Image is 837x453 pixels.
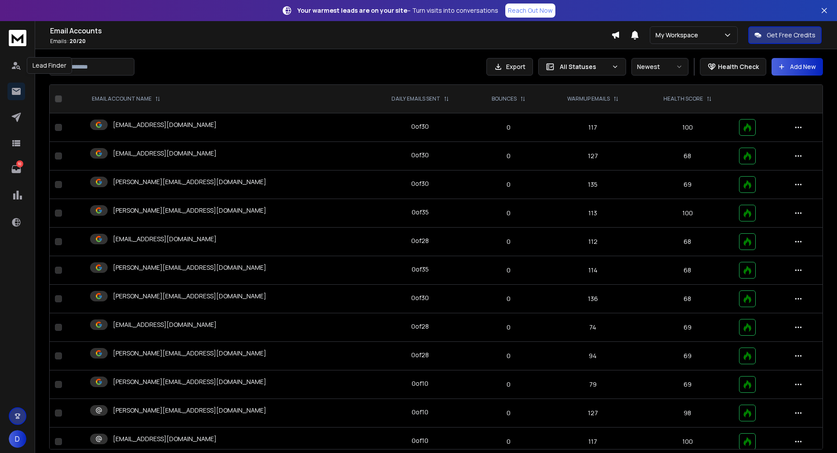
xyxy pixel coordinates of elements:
p: BOUNCES [492,95,517,102]
p: Get Free Credits [767,31,815,40]
td: 94 [544,342,641,370]
td: 69 [641,170,734,199]
p: 0 [478,409,539,417]
h1: Email Accounts [50,25,611,36]
p: [EMAIL_ADDRESS][DOMAIN_NAME] [113,149,217,158]
p: [PERSON_NAME][EMAIL_ADDRESS][DOMAIN_NAME] [113,263,266,272]
p: 0 [478,380,539,389]
td: 135 [544,170,641,199]
p: 0 [478,323,539,332]
td: 127 [544,399,641,428]
td: 127 [544,142,641,170]
p: [PERSON_NAME][EMAIL_ADDRESS][DOMAIN_NAME] [113,406,266,415]
button: D [9,430,26,448]
td: 68 [641,228,734,256]
td: 68 [641,142,734,170]
p: 0 [478,352,539,360]
td: 113 [544,199,641,228]
p: – Turn visits into conversations [297,6,498,15]
div: 0 of 10 [412,379,428,388]
td: 74 [544,313,641,342]
td: 68 [641,285,734,313]
td: 114 [544,256,641,285]
p: 0 [478,209,539,217]
p: 0 [478,237,539,246]
strong: Your warmest leads are on your site [297,6,407,14]
td: 100 [641,113,734,142]
p: 10 [16,160,23,167]
p: All Statuses [560,62,608,71]
div: Lead Finder [27,57,72,74]
div: EMAIL ACCOUNT NAME [92,95,160,102]
p: 0 [478,152,539,160]
button: Add New [772,58,823,76]
div: 0 of 30 [411,294,429,302]
p: HEALTH SCORE [663,95,703,102]
button: Export [486,58,533,76]
td: 69 [641,342,734,370]
p: [EMAIL_ADDRESS][DOMAIN_NAME] [113,235,217,243]
p: [PERSON_NAME][EMAIL_ADDRESS][DOMAIN_NAME] [113,292,266,301]
div: 0 of 10 [412,436,428,445]
p: 0 [478,180,539,189]
p: 0 [478,123,539,132]
td: 68 [641,256,734,285]
p: My Workspace [656,31,702,40]
a: 10 [7,160,25,178]
p: [EMAIL_ADDRESS][DOMAIN_NAME] [113,435,217,443]
p: 0 [478,294,539,303]
div: 0 of 30 [411,179,429,188]
div: 0 of 28 [411,351,429,359]
p: Emails : [50,38,611,45]
td: 98 [641,399,734,428]
p: [EMAIL_ADDRESS][DOMAIN_NAME] [113,120,217,129]
p: [PERSON_NAME][EMAIL_ADDRESS][DOMAIN_NAME] [113,377,266,386]
td: 69 [641,313,734,342]
a: Reach Out Now [505,4,555,18]
p: 0 [478,437,539,446]
div: 0 of 10 [412,408,428,417]
td: 117 [544,113,641,142]
div: 0 of 28 [411,322,429,331]
td: 100 [641,199,734,228]
div: 0 of 30 [411,151,429,159]
p: [PERSON_NAME][EMAIL_ADDRESS][DOMAIN_NAME] [113,206,266,215]
span: 20 / 20 [69,37,86,45]
td: 79 [544,370,641,399]
p: Health Check [718,62,759,71]
div: 0 of 35 [412,265,429,274]
button: Get Free Credits [748,26,822,44]
td: 136 [544,285,641,313]
div: 0 of 28 [411,236,429,245]
p: Reach Out Now [508,6,553,15]
img: logo [9,30,26,46]
p: WARMUP EMAILS [567,95,610,102]
div: 0 of 35 [412,208,429,217]
p: [EMAIL_ADDRESS][DOMAIN_NAME] [113,320,217,329]
div: 0 of 30 [411,122,429,131]
p: 0 [478,266,539,275]
td: 69 [641,370,734,399]
p: [PERSON_NAME][EMAIL_ADDRESS][DOMAIN_NAME] [113,178,266,186]
td: 112 [544,228,641,256]
p: [PERSON_NAME][EMAIL_ADDRESS][DOMAIN_NAME] [113,349,266,358]
p: DAILY EMAILS SENT [391,95,440,102]
button: Health Check [700,58,766,76]
button: Newest [631,58,688,76]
